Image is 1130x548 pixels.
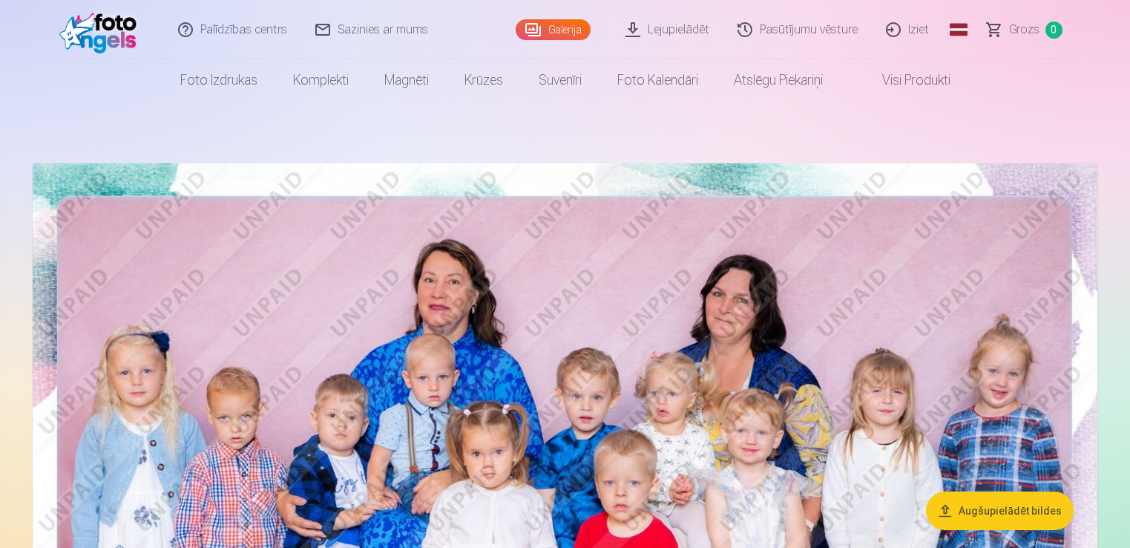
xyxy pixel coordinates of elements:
span: 0 [1045,22,1062,39]
a: Krūzes [447,59,521,101]
a: Suvenīri [521,59,600,101]
a: Komplekti [275,59,367,101]
a: Foto izdrukas [162,59,275,101]
a: Foto kalendāri [600,59,716,101]
a: Atslēgu piekariņi [716,59,841,101]
a: Galerija [516,19,591,40]
a: Visi produkti [841,59,968,101]
img: /fa1 [59,6,145,53]
a: Magnēti [367,59,447,101]
button: Augšupielādēt bildes [926,492,1074,530]
span: Grozs [1009,21,1039,39]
